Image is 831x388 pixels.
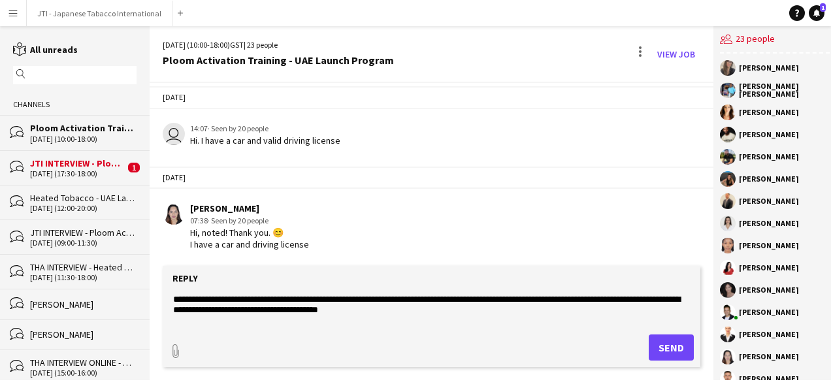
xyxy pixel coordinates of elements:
button: JTI - Japanese Tabacco International [27,1,172,26]
div: Ploom Activation Training - UAE Launch Program [163,54,394,66]
a: 1 [809,5,824,21]
div: JTI INTERVIEW - Ploom Activation - UAE Launch Program [30,157,125,169]
div: [DATE] (11:30-18:00) [30,273,137,282]
div: [PERSON_NAME] [739,353,799,361]
div: [PERSON_NAME] [739,264,799,272]
div: 14:07 [190,123,340,135]
div: [DATE] (09:00-11:30) [30,238,137,248]
div: [DATE] (12:00-20:00) [30,204,137,213]
div: [PERSON_NAME] [190,202,309,214]
div: Hi. I have a car and valid driving license [190,135,340,146]
div: [PERSON_NAME] [739,375,799,383]
div: Hi, noted! Thank you. 😊 I have a car and driving license [190,227,309,250]
span: 1 [128,163,140,172]
div: [PERSON_NAME] [739,153,799,161]
div: THA INTERVIEW ONLINE - Heated Tobacco - UAE Launch Program [30,357,137,368]
a: View Job [652,44,700,65]
span: 1 [820,3,826,12]
div: [PERSON_NAME] [739,308,799,316]
div: [PERSON_NAME] [30,329,137,340]
button: Send [649,334,694,361]
div: [DATE] (17:30-18:00) [30,169,125,178]
div: [PERSON_NAME] [739,175,799,183]
div: [DATE] [150,167,713,189]
div: [DATE] (10:00-18:00) [30,135,137,144]
div: 23 people [720,26,830,54]
div: Ploom Activation Training - UAE Launch Program [30,122,137,134]
div: [DATE] (10:00-18:00) | 23 people [163,39,394,51]
div: JTI INTERVIEW - Ploom Activation - UAE Launch Program [30,227,137,238]
div: Heated Tobacco - UAE Launch Program [30,192,137,204]
label: Reply [172,272,198,284]
div: [PERSON_NAME] [739,242,799,250]
div: [PERSON_NAME] [739,64,799,72]
div: [PERSON_NAME] [739,131,799,138]
div: THA INTERVIEW - Heated Tobacco - UAE Launch Program [30,261,137,273]
div: [PERSON_NAME] [30,299,137,310]
div: [PERSON_NAME] [739,197,799,205]
div: [PERSON_NAME] [739,108,799,116]
div: [PERSON_NAME] [739,219,799,227]
a: All unreads [13,44,78,56]
div: [DATE] (15:00-16:00) [30,368,137,378]
div: [PERSON_NAME] [PERSON_NAME] [739,82,830,98]
div: [PERSON_NAME] [739,286,799,294]
span: GST [230,40,244,50]
div: [PERSON_NAME] [739,331,799,338]
span: · Seen by 20 people [208,123,269,133]
div: [DATE] [150,86,713,108]
div: 07:38 [190,215,309,227]
span: · Seen by 20 people [208,216,269,225]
